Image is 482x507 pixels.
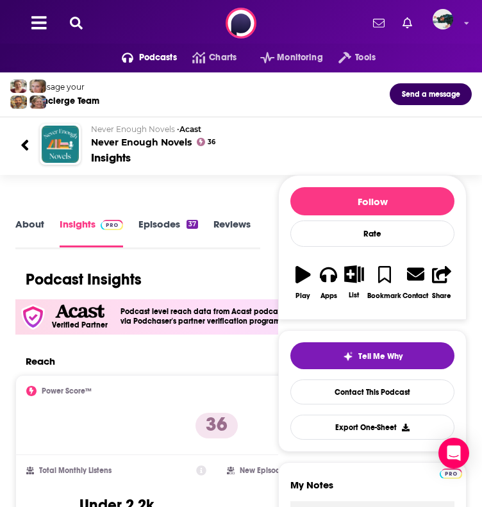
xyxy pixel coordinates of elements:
a: InsightsPodchaser Pro [60,218,123,247]
img: Never Enough Novels [42,126,79,163]
span: • [177,124,201,134]
p: 36 [195,413,238,438]
button: Apps [316,257,342,308]
div: Play [295,292,310,300]
button: Follow [290,187,454,215]
button: Send a message [390,83,472,105]
div: Open Intercom Messenger [438,438,469,469]
button: open menu [323,47,376,68]
img: Jon Profile [10,96,27,109]
div: Bookmark [367,292,401,300]
button: Play [290,257,316,308]
button: open menu [106,47,177,68]
a: Logged in as fsg.publicity [433,9,461,37]
div: Message your [31,82,99,92]
span: Logged in as fsg.publicity [433,9,453,29]
h2: Total Monthly Listens [39,466,112,475]
h2: Power Score™ [42,386,92,395]
h2: Never Enough Novels [91,124,461,148]
button: Share [429,257,454,308]
a: Contact [402,257,429,308]
button: List [342,257,367,307]
a: Reviews [213,218,251,247]
a: Acast [179,124,201,134]
div: Rate [290,220,454,247]
img: Acast [55,304,104,318]
button: tell me why sparkleTell Me Why [290,342,454,369]
a: Charts [177,47,237,68]
img: verfied icon [21,304,46,329]
a: Show notifications dropdown [368,12,390,34]
span: Tools [355,49,376,67]
a: About [15,218,44,247]
h4: Podcast level reach data from Acast podcasts has been independently verified via Podchaser's part... [120,307,413,326]
img: Podchaser Pro [440,469,462,479]
span: 36 [208,140,215,145]
a: Pro website [440,467,462,479]
label: My Notes [290,479,454,501]
img: tell me why sparkle [343,351,353,362]
h2: Reach [26,355,55,367]
button: open menu [245,47,323,68]
div: Apps [320,292,337,300]
h2: New Episode Listens [240,466,310,475]
span: Tell Me Why [358,351,403,362]
h5: Verified Partner [52,321,108,329]
button: Export One-Sheet [290,415,454,440]
span: Podcasts [139,49,177,67]
div: Concierge Team [31,96,99,106]
img: Sydney Profile [10,79,27,93]
img: Podchaser Pro [101,220,123,230]
span: Monitoring [277,49,322,67]
div: 37 [187,220,198,229]
img: Barbara Profile [29,96,46,109]
img: User Profile [433,9,453,29]
div: Insights [91,151,131,165]
h1: Podcast Insights [26,270,142,289]
img: Podchaser - Follow, Share and Rate Podcasts [226,8,256,38]
img: Jules Profile [29,79,46,93]
a: Contact This Podcast [290,379,454,404]
span: Charts [209,49,237,67]
button: Bookmark [367,257,402,308]
a: Show notifications dropdown [397,12,417,34]
div: List [349,291,359,299]
a: Episodes37 [138,218,198,247]
div: Contact [403,291,428,300]
span: Never Enough Novels [91,124,175,134]
div: Share [432,292,451,300]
